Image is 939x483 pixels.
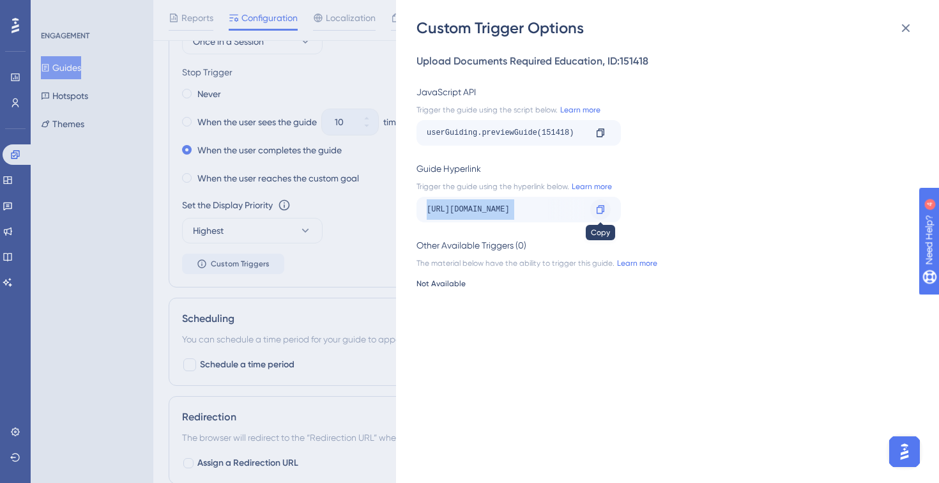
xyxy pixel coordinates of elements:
div: Trigger the guide using the hyperlink below. [416,181,911,192]
iframe: UserGuiding AI Assistant Launcher [885,433,924,471]
div: Upload Documents Required Education , ID: 151418 [416,54,911,69]
div: 4 [89,6,93,17]
div: Custom Trigger Options [416,18,921,38]
a: Learn more [615,258,657,268]
div: Trigger the guide using the script below. [416,105,911,115]
div: Guide Hyperlink [416,161,911,176]
div: JavaScript API [416,84,911,100]
a: Learn more [569,181,612,192]
a: Learn more [558,105,600,115]
div: Other Available Triggers (0) [416,238,911,253]
span: Need Help? [30,3,80,19]
div: Not Available [416,279,911,289]
div: [URL][DOMAIN_NAME] [427,199,585,220]
div: userGuiding.previewGuide(151418) [427,123,585,143]
div: The material below have the ability to trigger this guide. [416,258,911,268]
